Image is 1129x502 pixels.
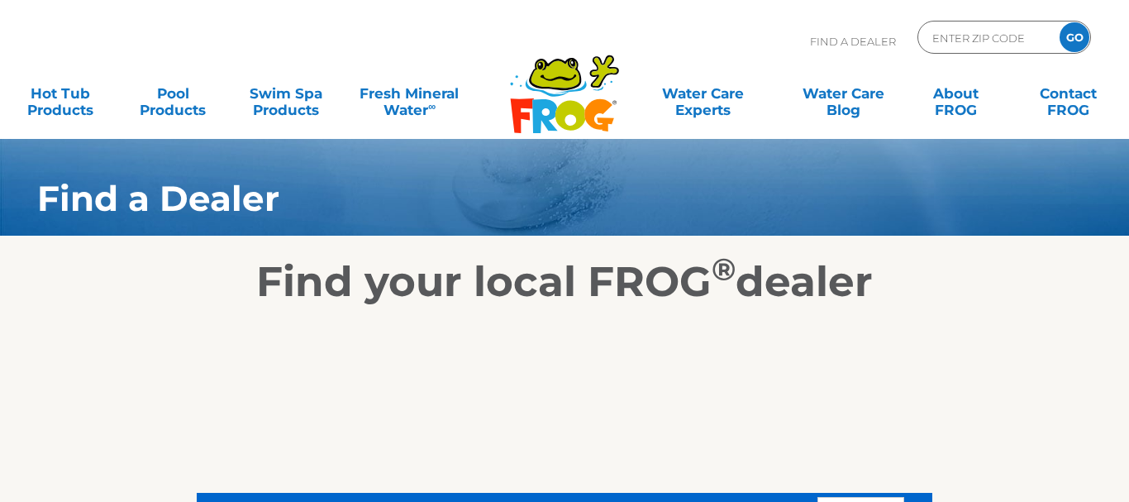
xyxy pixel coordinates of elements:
p: Find A Dealer [810,21,896,62]
h1: Find a Dealer [37,179,1006,218]
a: Water CareExperts [631,77,774,110]
a: Fresh MineralWater∞ [355,77,464,110]
a: ContactFROG [1025,77,1112,110]
a: Swim SpaProducts [242,77,330,110]
sup: ® [712,251,736,288]
a: AboutFROG [912,77,1000,110]
h2: Find your local FROG dealer [12,257,1117,307]
sup: ∞ [428,100,436,112]
a: Hot TubProducts [17,77,104,110]
a: Water CareBlog [799,77,887,110]
input: GO [1060,22,1089,52]
a: PoolProducts [129,77,217,110]
img: Frog Products Logo [501,33,628,134]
